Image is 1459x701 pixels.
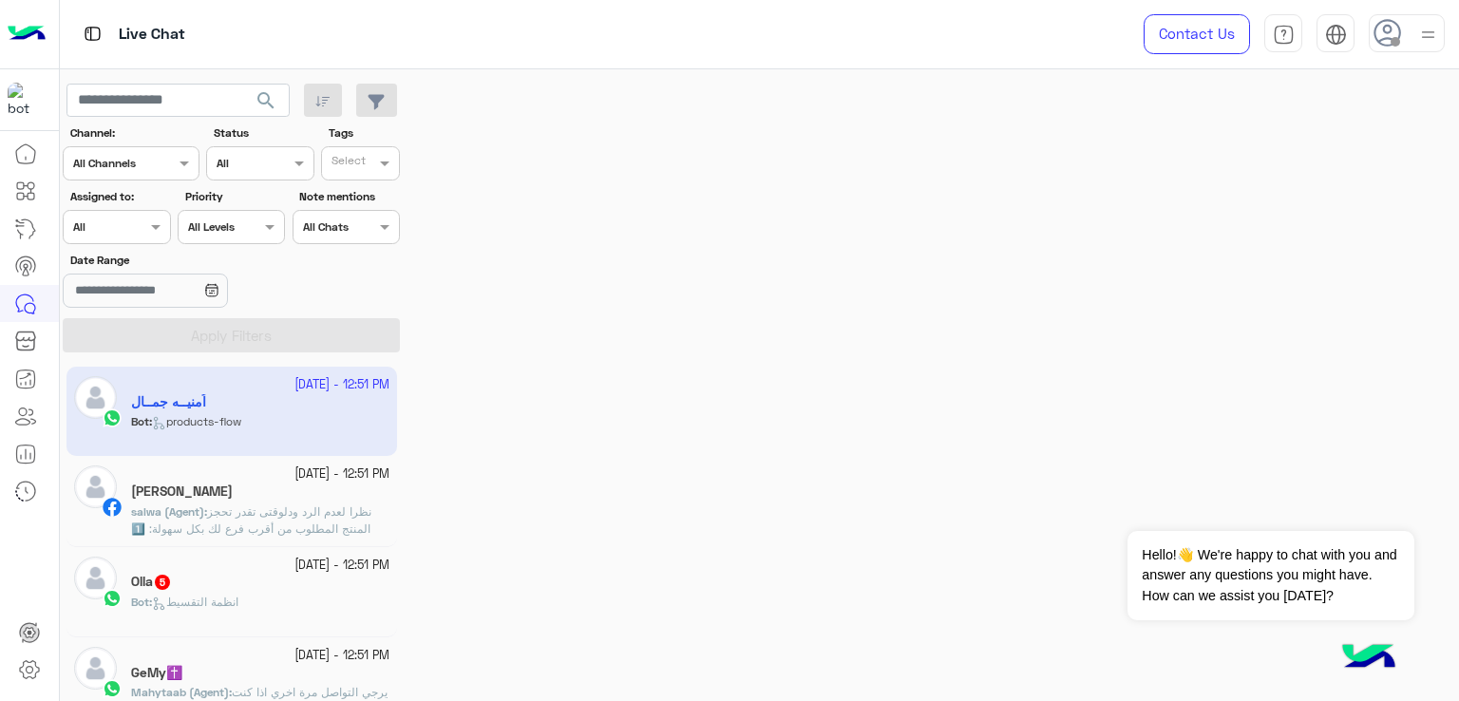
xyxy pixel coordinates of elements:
span: انظمة التقسيط [152,595,238,609]
div: Select [329,152,366,174]
b: : [131,685,232,699]
h5: Omar Attia [131,483,233,500]
b: : [131,504,207,519]
small: [DATE] - 12:51 PM [294,557,389,575]
img: profile [1416,23,1440,47]
img: defaultAdmin.png [74,557,117,599]
a: Contact Us [1144,14,1250,54]
span: 5 [155,575,170,590]
span: Mahytaab (Agent) [131,685,229,699]
span: search [255,89,277,112]
small: [DATE] - 12:51 PM [294,647,389,665]
img: defaultAdmin.png [74,465,117,508]
img: tab [1273,24,1295,46]
label: Priority [185,188,283,205]
img: Logo [8,14,46,54]
img: WhatsApp [103,679,122,698]
label: Channel: [70,124,198,142]
span: Bot [131,595,149,609]
img: Facebook [103,498,122,517]
h5: GeMy✝️ [131,665,182,681]
button: Apply Filters [63,318,400,352]
img: hulul-logo.png [1336,625,1402,692]
button: search [243,84,290,124]
small: [DATE] - 12:51 PM [294,465,389,483]
h5: Olla [131,574,172,590]
label: Date Range [70,252,283,269]
img: WhatsApp [103,589,122,608]
span: Hello!👋 We're happy to chat with you and answer any questions you might have. How can we assist y... [1127,531,1413,620]
span: salwa (Agent) [131,504,204,519]
p: Live Chat [119,22,185,47]
label: Assigned to: [70,188,168,205]
a: tab [1264,14,1302,54]
img: tab [81,22,104,46]
img: defaultAdmin.png [74,647,117,690]
span: نظرا لعدم الرد ودلوقتى تقدر تحجز المنتج المطلوب من أقرب فرع لك بكل سهولة: 1️⃣ احجز من صفحه المنتج... [131,504,388,655]
img: 1403182699927242 [8,83,42,117]
label: Tags [329,124,398,142]
label: Note mentions [299,188,397,205]
b: : [131,595,152,609]
img: tab [1325,24,1347,46]
label: Status [214,124,312,142]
